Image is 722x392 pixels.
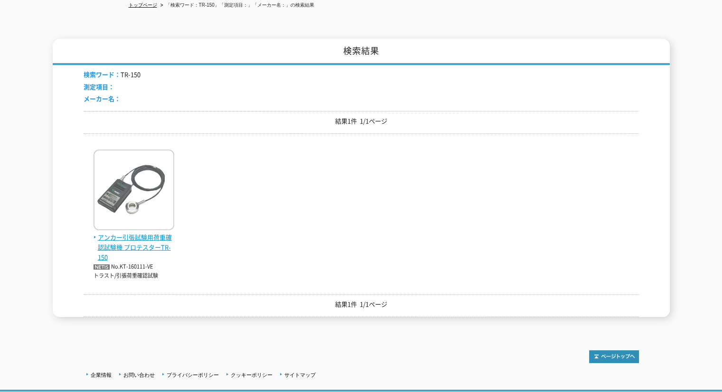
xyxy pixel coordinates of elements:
a: アンカー引張試験用荷重確認試験機 プロテスターTR-150 [94,223,174,262]
a: クッキーポリシー [231,372,272,378]
a: 企業情報 [91,372,112,378]
img: トップページへ [589,350,639,363]
span: 測定項目： [84,82,114,91]
a: お問い合わせ [123,372,155,378]
a: トップページ [129,2,157,8]
span: 検索ワード： [84,70,121,79]
p: トラスト/引張荷重確認試験 [94,272,174,280]
span: アンカー引張試験用荷重確認試験機 プロテスターTR-150 [94,233,174,262]
p: No.KT-160111-VE [94,262,174,272]
img: プロテスターTR-150 [94,149,174,233]
a: プライバシーポリシー [167,372,219,378]
p: 結果1件 1/1ページ [84,299,639,309]
li: 「検索ワード：TR-150」「測定項目：」「メーカー名：」の検索結果 [159,0,314,10]
span: メーカー名： [84,94,121,103]
h1: 検索結果 [53,39,670,65]
li: TR-150 [84,70,141,80]
p: 結果1件 1/1ページ [84,116,639,126]
a: サイトマップ [284,372,316,378]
